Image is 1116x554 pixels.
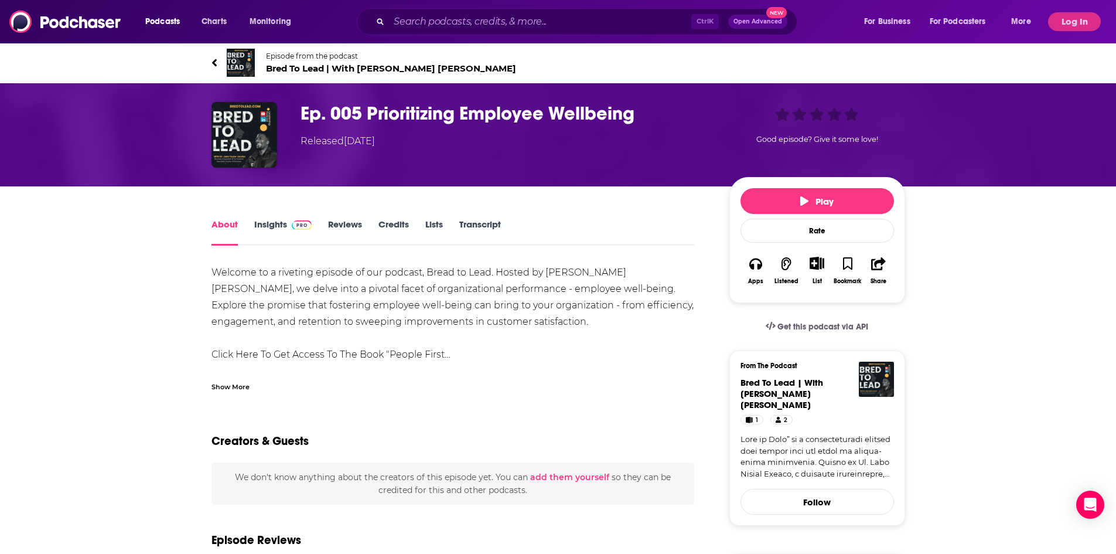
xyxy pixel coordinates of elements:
[202,13,227,30] span: Charts
[211,434,309,448] h2: Creators & Guests
[301,134,375,148] div: Released [DATE]
[766,7,787,18] span: New
[832,249,863,292] button: Bookmark
[863,249,893,292] button: Share
[145,13,180,30] span: Podcasts
[691,14,719,29] span: Ctrl K
[292,220,312,230] img: Podchaser Pro
[930,13,986,30] span: For Podcasters
[801,249,832,292] div: Show More ButtonList
[254,219,312,246] a: InsightsPodchaser Pro
[777,322,868,332] span: Get this podcast via API
[194,12,234,31] a: Charts
[770,415,793,424] a: 2
[733,19,782,25] span: Open Advanced
[137,12,195,31] button: open menu
[1076,491,1104,519] div: Open Intercom Messenger
[748,278,763,285] div: Apps
[805,257,829,270] button: Show More Button
[740,188,894,214] button: Play
[922,12,1003,31] button: open menu
[211,102,277,168] img: Ep. 005 Prioritizing Employee Wellbeing
[740,434,894,480] a: Lore ip Dolo” si a consecteturadi elitsed doei tempor inci utl etdol ma aliqua-enima minimvenia. ...
[864,13,910,30] span: For Business
[800,196,834,207] span: Play
[211,533,301,548] h3: Episode Reviews
[368,8,808,35] div: Search podcasts, credits, & more...
[740,377,823,410] span: Bred To Lead | With [PERSON_NAME] [PERSON_NAME]
[266,63,516,74] span: Bred To Lead | With [PERSON_NAME] [PERSON_NAME]
[211,49,905,77] a: Bred To Lead | With Dr. Jake Tayler JacobsEpisode from the podcastBred To Lead | With [PERSON_NAM...
[250,13,291,30] span: Monitoring
[740,219,894,243] div: Rate
[740,377,823,410] a: Bred To Lead | With Dr. Jake Tayler Jacobs
[378,219,409,246] a: Credits
[389,12,691,31] input: Search podcasts, credits, & more...
[859,362,894,397] img: Bred To Lead | With Dr. Jake Tayler Jacobs
[871,278,886,285] div: Share
[740,249,771,292] button: Apps
[740,489,894,515] button: Follow
[756,414,758,426] span: 1
[227,49,255,77] img: Bred To Lead | With Dr. Jake Tayler Jacobs
[241,12,306,31] button: open menu
[328,219,362,246] a: Reviews
[856,12,925,31] button: open menu
[740,362,885,370] h3: From The Podcast
[771,249,801,292] button: Listened
[459,219,501,246] a: Transcript
[9,11,122,33] img: Podchaser - Follow, Share and Rate Podcasts
[1003,12,1046,31] button: open menu
[1011,13,1031,30] span: More
[728,15,787,29] button: Open AdvancedNew
[784,414,787,426] span: 2
[1048,12,1101,31] button: Log In
[756,312,878,341] a: Get this podcast via API
[266,52,516,60] span: Episode from the podcast
[235,472,671,495] span: We don't know anything about the creators of this episode yet . You can so they can be credited f...
[774,278,798,285] div: Listened
[740,415,763,424] a: 1
[211,219,238,246] a: About
[813,277,822,285] div: List
[301,102,711,125] h1: Ep. 005 Prioritizing Employee Wellbeing
[756,135,878,144] span: Good episode? Give it some love!
[530,473,609,482] button: add them yourself
[834,278,861,285] div: Bookmark
[425,219,443,246] a: Lists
